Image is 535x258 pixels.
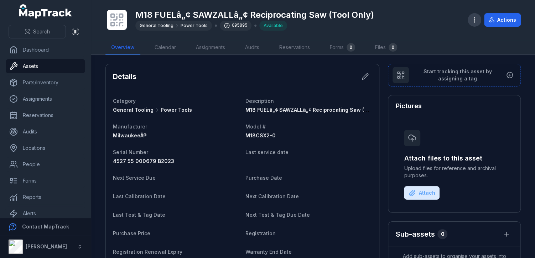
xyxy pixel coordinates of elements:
[6,59,85,73] a: Assets
[415,68,500,82] span: Start tracking this asset by assigning a tag
[395,101,421,111] h3: Pictures
[245,193,299,199] span: Next Calibration Date
[140,23,173,28] span: General Tooling
[404,186,440,200] button: Attach
[369,40,403,55] a: Files0
[6,174,85,188] a: Forms
[113,123,147,130] span: Manufacturer
[388,64,521,86] button: Start tracking this asset by assigning a tag
[113,175,156,181] span: Next Service Due
[245,132,276,138] span: M18CSX2-0
[245,249,292,255] span: Warranty End Date
[437,229,447,239] div: 0
[149,40,182,55] a: Calendar
[245,212,310,218] span: Next Test & Tag Due Date
[245,123,266,130] span: Model #
[181,23,208,28] span: Power Tools
[113,72,136,81] h2: Details
[245,107,390,113] span: M18 FUELâ„¢ SAWZALLâ„¢ Reciprocating Saw (Tool Only)
[190,40,231,55] a: Assignments
[113,230,150,236] span: Purchase Price
[113,158,174,164] span: 4527 55 000679 B2023
[135,9,374,21] h1: M18 FUELâ„¢ SAWZALLâ„¢ Reciprocating Saw (Tool Only)
[404,153,505,163] h3: Attach files to this asset
[161,106,192,114] span: Power Tools
[245,98,274,104] span: Description
[113,98,136,104] span: Category
[113,193,166,199] span: Last Calibration Date
[19,4,72,19] a: MapTrack
[33,28,50,35] span: Search
[245,149,289,155] span: Last service date
[274,40,316,55] a: Reservations
[6,157,85,172] a: People
[389,43,397,52] div: 0
[22,223,69,230] strong: Contact MapTrack
[324,40,361,55] a: Forms0
[6,43,85,57] a: Dashboard
[484,13,521,27] button: Actions
[395,229,435,239] h2: Sub-assets
[347,43,355,52] div: 0
[6,141,85,155] a: Locations
[113,132,147,138] span: MilwaukeeÂ®
[9,25,66,38] button: Search
[259,21,287,31] div: Available
[113,212,165,218] span: Last Test & Tag Date
[239,40,265,55] a: Audits
[245,175,282,181] span: Purchase Date
[220,21,251,31] div: 895895
[113,249,182,255] span: Registration Renewal Expiry
[6,206,85,221] a: Alerts
[113,149,148,155] span: Serial Number
[6,92,85,106] a: Assignments
[6,108,85,122] a: Reservations
[105,40,140,55] a: Overview
[6,75,85,90] a: Parts/Inventory
[26,243,67,249] strong: [PERSON_NAME]
[6,125,85,139] a: Audits
[6,190,85,204] a: Reports
[404,165,505,179] span: Upload files for reference and archival purposes.
[113,106,154,114] span: General Tooling
[245,230,276,236] span: Registration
